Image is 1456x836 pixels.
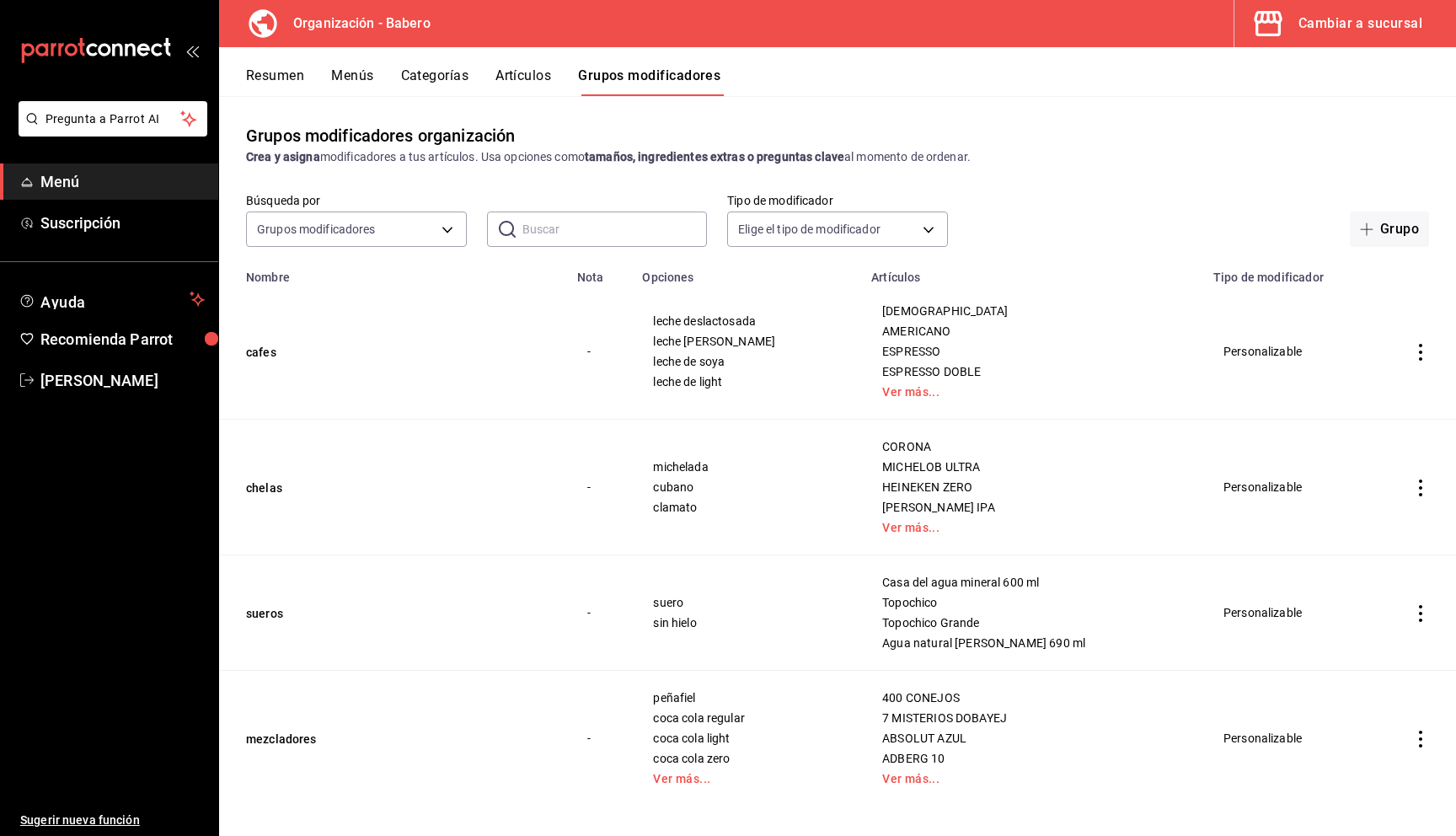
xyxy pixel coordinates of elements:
span: 400 CONEJOS [882,692,1182,704]
label: Búsqueda por [246,195,467,206]
span: [PERSON_NAME] IPA [882,501,1182,513]
td: Personalizable [1203,420,1385,555]
h3: Organización - Babero [280,13,431,34]
span: ABSOLUT AZUL [882,732,1182,744]
span: Grupos modificadores [257,221,376,238]
span: sin hielo [653,617,840,629]
button: actions [1412,480,1429,496]
span: leche [PERSON_NAME] [653,335,840,347]
span: ESPRESSO DOBLE [882,366,1182,378]
strong: Crea y asigna [246,150,320,163]
td: Personalizable [1203,671,1385,807]
button: open_drawer_menu [185,44,199,57]
th: Opciones [632,260,861,284]
a: Ver más... [653,773,840,785]
td: Personalizable [1203,555,1385,671]
span: leche de light [653,376,840,388]
td: Personalizable [1203,284,1385,420]
span: 7 MISTERIOS DOBAYEJ [882,712,1182,724]
input: Buscar [522,212,708,246]
button: chelas [246,480,448,496]
th: Nombre [219,260,567,284]
span: coca cola zero [653,753,840,764]
span: Topochico Grande [882,617,1182,629]
td: - [567,555,633,671]
a: Ver más... [882,773,1182,785]
span: ADBERG 10 [882,753,1182,764]
label: Tipo de modificador [727,195,948,206]
span: Elige el tipo de modificador [738,221,881,238]
strong: tamaños, ingredientes extras o preguntas clave [585,150,844,163]
span: Recomienda Parrot [40,328,205,351]
button: Pregunta a Parrot AI [19,101,207,137]
button: actions [1412,344,1429,361]
button: Artículos [495,67,551,96]
button: Grupos modificadores [578,67,720,96]
span: clamato [653,501,840,513]
button: Grupo [1350,212,1429,247]
a: Ver más... [882,522,1182,533]
button: actions [1412,605,1429,622]
span: Ayuda [40,289,183,309]
span: ESPRESSO [882,346,1182,357]
span: Menú [40,170,205,193]
span: Topochico [882,597,1182,608]
span: [PERSON_NAME] [40,369,205,392]
td: - [567,284,633,420]
div: Cambiar a sucursal [1298,12,1422,35]
span: cubano [653,481,840,493]
a: Pregunta a Parrot AI [12,122,207,140]
span: Pregunta a Parrot AI [45,110,181,128]
button: actions [1412,731,1429,748]
button: Menús [331,67,373,96]
button: Categorías [401,67,469,96]
span: coca cola light [653,732,840,744]
span: leche deslactosada [653,315,840,327]
span: suero [653,597,840,608]
span: Sugerir nueva función [20,812,205,829]
button: sueros [246,605,448,622]
span: Agua natural [PERSON_NAME] 690 ml [882,637,1182,649]
span: CORONA [882,441,1182,453]
div: modificadores a tus artículos. Usa opciones como al momento de ordenar. [246,148,1429,166]
span: Suscripción [40,212,205,234]
th: Nota [567,260,633,284]
span: peñafiel [653,692,840,704]
td: - [567,420,633,555]
span: AMERICANO [882,325,1182,337]
span: Casa del agua mineral 600 ml [882,576,1182,588]
span: [DEMOGRAPHIC_DATA] [882,305,1182,317]
div: Grupos modificadores organización [246,123,515,148]
th: Artículos [861,260,1203,284]
span: coca cola regular [653,712,840,724]
table: simple table [219,260,1456,806]
span: leche de soya [653,356,840,367]
span: HEINEKEN ZERO [882,481,1182,493]
div: navigation tabs [246,67,1456,96]
span: michelada [653,461,840,473]
button: mezcladores [246,731,448,748]
th: Tipo de modificador [1203,260,1385,284]
span: MICHELOB ULTRA [882,461,1182,473]
td: - [567,671,633,807]
button: cafes [246,344,448,361]
a: Ver más... [882,386,1182,398]
button: Resumen [246,67,304,96]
